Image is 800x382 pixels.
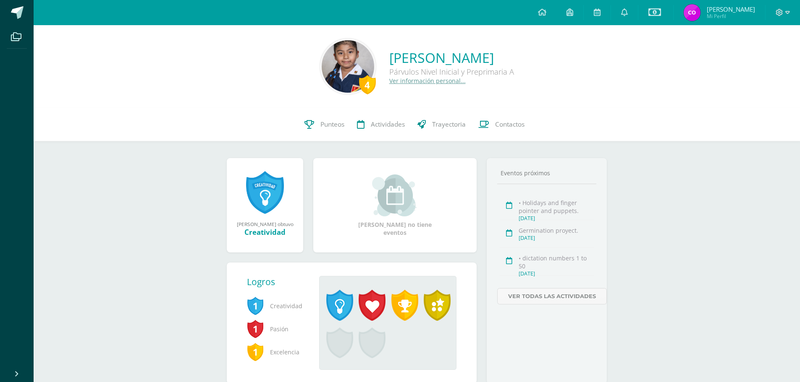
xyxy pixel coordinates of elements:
[372,174,418,216] img: event_small.png
[353,174,437,236] div: [PERSON_NAME] no tiene eventos
[235,227,295,237] div: Creatividad
[320,120,344,129] span: Punteos
[707,13,755,20] span: Mi Perfil
[351,108,411,141] a: Actividades
[389,49,514,67] a: [PERSON_NAME]
[298,108,351,141] a: Punteos
[235,221,295,227] div: [PERSON_NAME] obtuvo
[519,254,594,270] div: • dictation numbers 1 to 50
[684,4,700,21] img: cda84368f7be8c38a7b73e8aa07672d3.png
[247,317,306,340] span: Pasión
[519,234,594,242] div: [DATE]
[247,340,306,364] span: Excelencia
[359,75,376,94] div: 4
[495,120,525,129] span: Contactos
[389,67,514,77] div: Párvulos Nivel Inicial y Preprimaria A
[247,276,312,288] div: Logros
[322,40,374,93] img: 56bc3d3ab4d465b41984b0e804857a76.png
[519,270,594,277] div: [DATE]
[247,319,264,338] span: 1
[247,296,264,315] span: 1
[411,108,472,141] a: Trayectoria
[472,108,531,141] a: Contactos
[371,120,405,129] span: Actividades
[497,169,596,177] div: Eventos próximos
[519,226,594,234] div: Germination proyect.
[432,120,466,129] span: Trayectoria
[389,77,466,85] a: Ver información personal...
[519,215,594,222] div: [DATE]
[707,5,755,13] span: [PERSON_NAME]
[247,294,306,317] span: Creatividad
[519,199,594,215] div: • Holidays and finger pointer and puppets.
[497,288,607,304] a: Ver todas las actividades
[247,342,264,361] span: 1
